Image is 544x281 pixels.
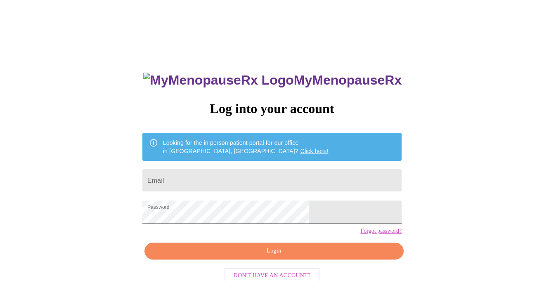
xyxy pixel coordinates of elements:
a: Don't have an account? [222,272,322,279]
a: Forgot password? [360,228,402,234]
img: MyMenopauseRx Logo [143,73,293,88]
div: Looking for the in person patient portal for our office in [GEOGRAPHIC_DATA], [GEOGRAPHIC_DATA]? [163,135,329,158]
span: Don't have an account? [234,271,311,281]
span: Login [154,246,394,256]
h3: Log into your account [142,101,402,116]
a: Click here! [300,148,329,154]
h3: MyMenopauseRx [143,73,402,88]
button: Login [144,243,404,260]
